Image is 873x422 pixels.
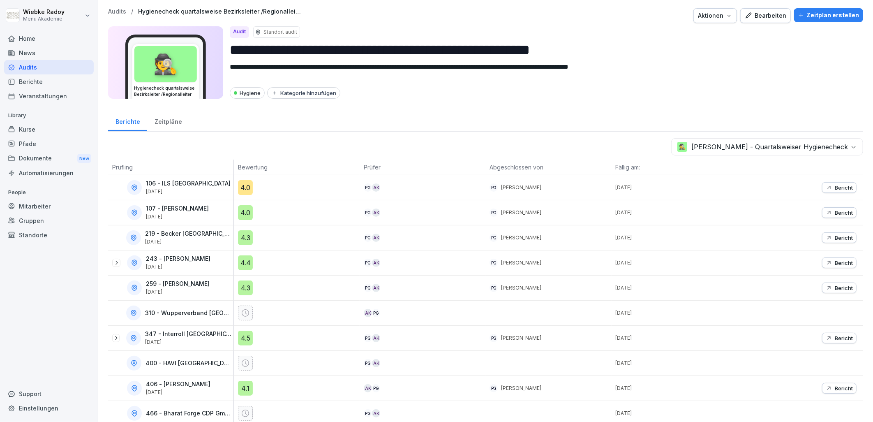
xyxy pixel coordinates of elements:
[616,234,737,241] p: [DATE]
[108,8,126,15] a: Audits
[145,360,232,367] p: 400 - HAVI [GEOGRAPHIC_DATA]
[238,180,253,195] div: 4.0
[364,259,372,267] div: PG
[612,160,737,175] th: Fällig am:
[501,284,541,292] p: [PERSON_NAME]
[230,26,249,38] div: Audit
[146,255,210,262] p: 243 - [PERSON_NAME]
[4,89,94,103] div: Veranstaltungen
[131,8,133,15] p: /
[4,151,94,166] div: Dokumente
[835,184,853,191] p: Bericht
[145,239,232,245] p: [DATE]
[364,334,372,342] div: PG
[4,137,94,151] div: Pfade
[364,384,372,392] div: AK
[4,166,94,180] a: Automatisierungen
[108,110,147,131] a: Berichte
[835,335,853,341] p: Bericht
[372,284,380,292] div: AK
[835,385,853,392] p: Bericht
[146,214,209,220] p: [DATE]
[490,183,498,192] div: PG
[145,331,232,338] p: 347 - Interroll [GEOGRAPHIC_DATA]
[4,228,94,242] a: Standorte
[372,259,380,267] div: AK
[794,8,863,22] button: Zeitplan erstellen
[372,334,380,342] div: AK
[616,410,737,417] p: [DATE]
[490,234,498,242] div: PG
[501,259,541,267] p: [PERSON_NAME]
[4,213,94,228] a: Gruppen
[4,31,94,46] div: Home
[616,309,737,317] p: [DATE]
[4,60,94,74] a: Audits
[4,74,94,89] a: Berichte
[146,289,210,295] p: [DATE]
[4,199,94,213] div: Mitarbeiter
[616,385,737,392] p: [DATE]
[364,409,372,417] div: PG
[4,122,94,137] a: Kurse
[4,186,94,199] p: People
[360,160,485,175] th: Prüfer
[238,163,356,172] p: Bewertung
[23,9,65,16] p: Wiebke Radoy
[364,309,372,317] div: AK
[364,183,372,192] div: PG
[146,189,231,195] p: [DATE]
[4,151,94,166] a: DokumenteNew
[490,259,498,267] div: PG
[145,339,232,345] p: [DATE]
[146,205,209,212] p: 107 - [PERSON_NAME]
[271,90,336,96] div: Kategorie hinzufügen
[745,11,786,20] div: Bearbeiten
[146,281,210,288] p: 259 - [PERSON_NAME]
[134,85,197,97] h3: Hygienecheck quartalsweise Bezirksleiter /Regionalleiter
[134,46,197,82] div: 🕵️
[616,259,737,267] p: [DATE]
[616,359,737,367] p: [DATE]
[238,281,253,295] div: 4.3
[372,309,380,317] div: PG
[4,401,94,415] a: Einstellungen
[822,207,857,218] button: Bericht
[372,384,380,392] div: PG
[372,409,380,417] div: AK
[372,183,380,192] div: AK
[4,109,94,122] p: Library
[693,8,737,23] button: Aktionen
[490,384,498,392] div: PG
[822,257,857,268] button: Bericht
[740,8,791,23] button: Bearbeiten
[145,310,232,317] p: 310 - Wupperverband [GEOGRAPHIC_DATA]
[138,8,303,15] a: Hygienecheck quartalsweise Bezirksleiter /Regionalleiter
[238,331,253,345] div: 4.5
[147,110,189,131] div: Zeitpläne
[263,28,297,36] p: Standort audit
[145,230,232,237] p: 219 - Becker [GEOGRAPHIC_DATA]
[238,255,253,270] div: 4.4
[698,11,732,20] div: Aktionen
[490,284,498,292] div: PG
[501,334,541,342] p: [PERSON_NAME]
[490,334,498,342] div: PG
[822,232,857,243] button: Bericht
[616,334,737,342] p: [DATE]
[4,46,94,60] a: News
[238,230,253,245] div: 4.3
[146,264,210,270] p: [DATE]
[501,184,541,191] p: [PERSON_NAME]
[146,381,210,388] p: 406 - [PERSON_NAME]
[490,209,498,217] div: PG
